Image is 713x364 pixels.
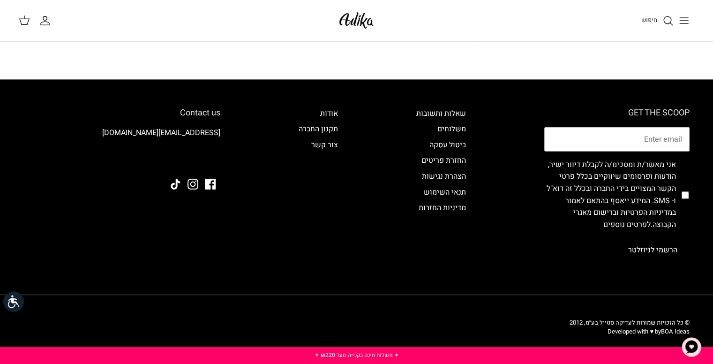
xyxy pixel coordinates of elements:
p: Developed with ♥ by [570,327,690,336]
h6: GET THE SCOOP [544,108,690,118]
a: Facebook [205,179,216,190]
a: Instagram [188,179,198,190]
a: משלוחים [437,123,466,135]
a: תנאי השימוש [424,187,466,198]
a: ✦ משלוח חינם בקנייה מעל ₪220 ✦ [314,351,398,359]
a: צור קשר [311,139,338,151]
span: © כל הזכויות שמורות לעדיקה סטייל בע״מ, 2012 [570,318,690,327]
a: הצהרת נגישות [422,171,466,182]
label: אני מאשר/ת ומסכימ/ה לקבלת דיוור ישיר, הודעות ופרסומים שיווקיים בכלל פרטי הקשר המצויים בידי החברה ... [544,159,676,231]
h6: Contact us [23,108,220,118]
a: Tiktok [170,179,181,190]
a: לפרטים נוספים [603,219,651,230]
a: אודות [320,108,338,119]
a: BOA Ideas [661,327,690,336]
a: [EMAIL_ADDRESS][DOMAIN_NAME] [102,127,220,138]
input: Email [544,127,690,152]
a: החזרת פריטים [421,155,466,166]
a: שאלות ותשובות [416,108,466,119]
div: Secondary navigation [407,108,475,262]
div: Secondary navigation [289,108,347,262]
img: Adika IL [337,9,376,31]
img: Adika IL [195,153,220,166]
a: ביטול עסקה [429,139,466,151]
button: Toggle menu [674,10,694,31]
a: חיפוש [641,15,674,26]
a: החשבון שלי [39,15,54,26]
button: הרשמי לניוזלטר [616,238,690,262]
button: צ'אט [677,333,705,361]
span: חיפוש [641,15,657,24]
a: מדיניות החזרות [419,202,466,213]
a: תקנון החברה [299,123,338,135]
